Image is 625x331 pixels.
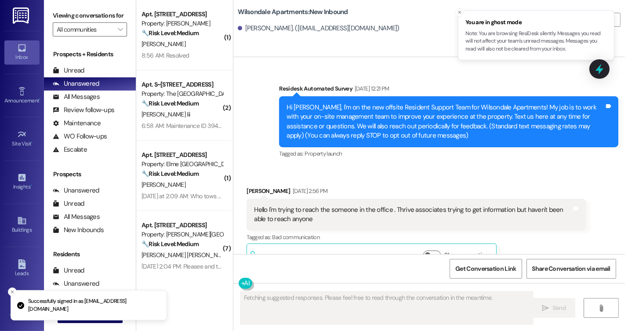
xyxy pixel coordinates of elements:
div: Related guidelines [249,251,300,267]
a: Inbox [4,40,40,64]
img: ResiDesk Logo [13,7,31,24]
p: Note: You are browsing ResiDesk silently. Messages you read will not affect your team's unread me... [465,30,607,53]
div: Maintenance [53,119,101,128]
div: Hi [PERSON_NAME], I'm on the new offsite Resident Support Team for Wilsondale Apartments! My job ... [287,103,604,141]
label: Viewing conversations for [53,9,127,22]
div: Prospects [44,170,136,179]
span: [PERSON_NAME] Iii [142,110,190,118]
div: Property: The [GEOGRAPHIC_DATA] [142,89,223,98]
div: [DATE] 12:21 PM [352,84,389,93]
span: • [32,139,33,145]
div: Escalate [53,145,87,154]
div: Residesk Automated Survey [279,84,618,96]
div: Unread [53,199,84,208]
textarea: Fetching suggested responses. Please feel free to read through the conversation in the meantime. [240,291,533,324]
div: Apt. [STREET_ADDRESS] [142,10,223,19]
span: Bad communication [272,233,320,241]
div: 8:56 AM: Resolved [142,51,189,59]
div: Apt. [STREET_ADDRESS] [142,221,223,230]
a: Leads [4,257,40,280]
div: [PERSON_NAME]. ([EMAIL_ADDRESS][DOMAIN_NAME]) [238,24,400,33]
span: [PERSON_NAME] [142,181,185,189]
div: Unread [53,66,84,75]
div: All Messages [53,212,100,222]
button: Send [533,298,575,318]
div: Property: Elme [GEOGRAPHIC_DATA] [142,160,223,169]
div: Unread [53,266,84,275]
div: Tagged as: [279,147,618,160]
button: Share Conversation via email [527,259,616,279]
span: [PERSON_NAME] [PERSON_NAME] [142,251,231,259]
div: Unanswered [53,186,99,195]
a: Templates • [4,300,40,324]
div: [DATE] 2:56 PM [291,186,328,196]
div: Apt. [STREET_ADDRESS] [142,150,223,160]
span: Property launch [305,150,342,157]
strong: 🔧 Risk Level: Medium [142,170,199,178]
div: All Messages [53,92,100,102]
i:  [598,305,604,312]
span: [PERSON_NAME] [142,40,185,48]
div: Tagged as: [247,231,586,244]
div: Property: [PERSON_NAME][GEOGRAPHIC_DATA] [142,230,223,239]
span: Share Conversation via email [532,264,610,273]
a: Insights • [4,170,40,194]
div: Unanswered [53,279,99,288]
span: Send [552,303,566,313]
b: Wilsondale Apartments: New Inbound [238,7,348,17]
button: Close toast [455,8,464,17]
div: 6:58 AM: Maintenance ID 394685. I managed to fix it myself. Thanks! [142,122,317,130]
div: Unanswered [53,79,99,88]
strong: 🔧 Risk Level: Medium [142,99,199,107]
span: • [39,96,40,102]
button: Close toast [8,287,17,296]
i:  [118,26,123,33]
div: WO Follow-ups [53,132,107,141]
a: Buildings [4,213,40,237]
input: All communities [57,22,113,36]
strong: 🔧 Risk Level: Medium [142,29,199,37]
div: Hello I'm trying to reach the someone in the office . Thrive associates trying to get information... [254,205,572,224]
span: • [30,182,32,189]
div: [DATE] 2:04 PM: Pleasee and thank you [142,262,241,270]
button: Get Conversation Link [450,259,522,279]
div: Prospects + Residents [44,50,136,59]
div: Review follow-ups [53,105,114,115]
div: Apt. S~[STREET_ADDRESS] [142,80,223,89]
a: Site Visit • [4,127,40,151]
label: Show suggestions [444,251,491,260]
i:  [542,305,549,312]
span: Get Conversation Link [455,264,516,273]
div: [DATE] at 2:09 AM: Who tows cars for the community? [142,192,280,200]
div: Residents [44,250,136,259]
div: New Inbounds [53,226,104,235]
span: You are in ghost mode [465,18,607,27]
div: Property: [PERSON_NAME] [142,19,223,28]
p: Successfully signed in as [EMAIL_ADDRESS][DOMAIN_NAME] [28,298,160,313]
strong: 🔧 Risk Level: Medium [142,240,199,248]
div: [PERSON_NAME] [247,186,586,199]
